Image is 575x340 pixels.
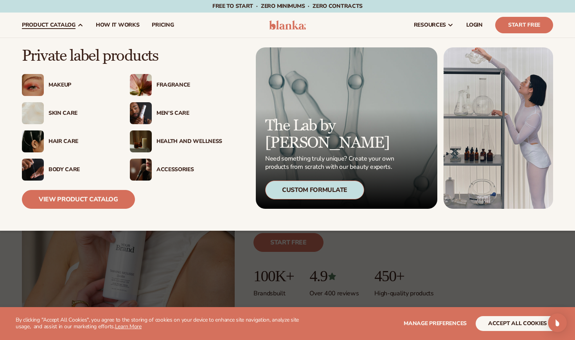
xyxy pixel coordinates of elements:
[22,74,114,96] a: Female with glitter eye makeup. Makeup
[408,13,460,38] a: resources
[22,190,135,209] a: View Product Catalog
[156,110,222,117] div: Men’s Care
[269,20,306,30] img: logo
[265,181,364,199] div: Custom Formulate
[96,22,140,28] span: How It Works
[146,13,180,38] a: pricing
[466,22,483,28] span: LOGIN
[476,316,559,331] button: accept all cookies
[130,102,222,124] a: Male holding moisturizer bottle. Men’s Care
[90,13,146,38] a: How It Works
[22,102,114,124] a: Cream moisturizer swatch. Skin Care
[130,130,152,152] img: Candles and incense on table.
[404,316,467,331] button: Manage preferences
[16,317,305,330] p: By clicking "Accept All Cookies", you agree to the storing of cookies on your device to enhance s...
[130,130,222,152] a: Candles and incense on table. Health And Wellness
[49,110,114,117] div: Skin Care
[152,22,174,28] span: pricing
[22,130,114,152] a: Female hair pulled back with clips. Hair Care
[49,82,114,89] div: Makeup
[265,155,397,171] p: Need something truly unique? Create your own products from scratch with our beauty experts.
[414,22,446,28] span: resources
[49,138,114,145] div: Hair Care
[256,47,437,209] a: Microscopic product formula. The Lab by [PERSON_NAME] Need something truly unique? Create your ow...
[156,82,222,89] div: Fragrance
[156,138,222,145] div: Health And Wellness
[49,166,114,173] div: Body Care
[22,159,114,181] a: Male hand applying moisturizer. Body Care
[130,159,222,181] a: Female with makeup brush. Accessories
[495,17,553,33] a: Start Free
[156,166,222,173] div: Accessories
[22,102,44,124] img: Cream moisturizer swatch.
[130,74,152,96] img: Pink blooming flower.
[460,13,489,38] a: LOGIN
[22,74,44,96] img: Female with glitter eye makeup.
[212,2,363,10] span: Free to start · ZERO minimums · ZERO contracts
[22,159,44,181] img: Male hand applying moisturizer.
[265,117,397,152] p: The Lab by [PERSON_NAME]
[130,74,222,96] a: Pink blooming flower. Fragrance
[22,47,222,65] p: Private label products
[16,13,90,38] a: product catalog
[115,323,142,330] a: Learn More
[404,320,467,327] span: Manage preferences
[22,130,44,152] img: Female hair pulled back with clips.
[548,313,567,332] div: Open Intercom Messenger
[130,102,152,124] img: Male holding moisturizer bottle.
[130,159,152,181] img: Female with makeup brush.
[22,22,75,28] span: product catalog
[444,47,553,209] img: Female in lab with equipment.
